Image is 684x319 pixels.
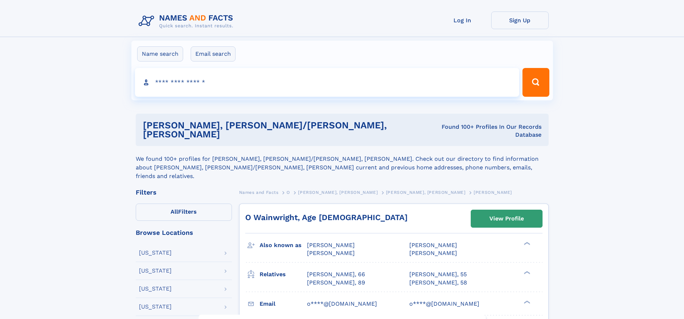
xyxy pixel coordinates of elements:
[287,188,290,197] a: O
[260,298,307,310] h3: Email
[139,250,172,256] div: [US_STATE]
[386,190,466,195] span: [PERSON_NAME], [PERSON_NAME]
[522,300,531,304] div: ❯
[136,189,232,196] div: Filters
[260,268,307,281] h3: Relatives
[409,279,467,287] a: [PERSON_NAME], 58
[307,270,365,278] a: [PERSON_NAME], 66
[409,250,457,256] span: [PERSON_NAME]
[143,121,429,139] h1: [PERSON_NAME], [PERSON_NAME]/[PERSON_NAME], [PERSON_NAME]
[298,190,378,195] span: [PERSON_NAME], [PERSON_NAME]
[522,270,531,275] div: ❯
[139,286,172,292] div: [US_STATE]
[137,46,183,61] label: Name search
[191,46,236,61] label: Email search
[471,210,542,227] a: View Profile
[307,242,355,249] span: [PERSON_NAME]
[434,12,491,29] a: Log In
[135,68,520,97] input: search input
[298,188,378,197] a: [PERSON_NAME], [PERSON_NAME]
[307,279,365,287] a: [PERSON_NAME], 89
[260,239,307,251] h3: Also known as
[522,241,531,246] div: ❯
[491,12,549,29] a: Sign Up
[287,190,290,195] span: O
[386,188,466,197] a: [PERSON_NAME], [PERSON_NAME]
[428,123,541,139] div: Found 100+ Profiles In Our Records Database
[136,12,239,31] img: Logo Names and Facts
[409,270,467,278] a: [PERSON_NAME], 55
[409,242,457,249] span: [PERSON_NAME]
[307,250,355,256] span: [PERSON_NAME]
[136,204,232,221] label: Filters
[245,213,408,222] a: O Wainwright, Age [DEMOGRAPHIC_DATA]
[239,188,279,197] a: Names and Facts
[474,190,512,195] span: [PERSON_NAME]
[139,304,172,310] div: [US_STATE]
[171,208,178,215] span: All
[139,268,172,274] div: [US_STATE]
[489,210,524,227] div: View Profile
[522,68,549,97] button: Search Button
[136,229,232,236] div: Browse Locations
[136,146,549,181] div: We found 100+ profiles for [PERSON_NAME], [PERSON_NAME]/[PERSON_NAME], [PERSON_NAME]. Check out o...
